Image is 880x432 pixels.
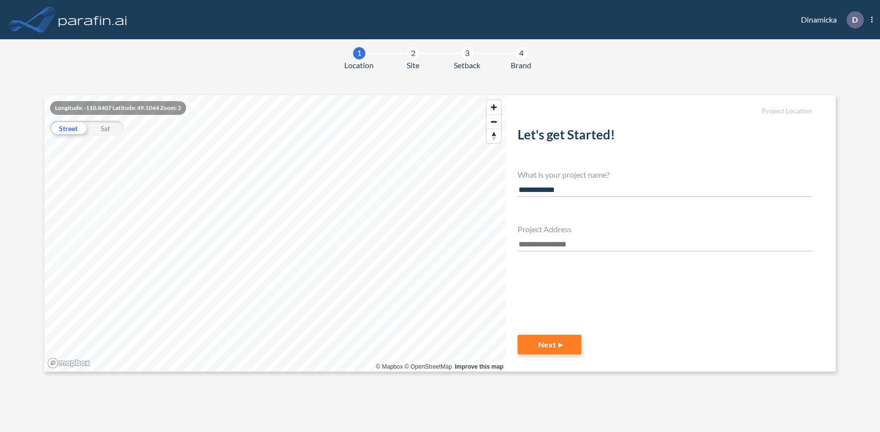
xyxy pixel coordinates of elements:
div: 2 [407,47,419,59]
span: Setback [454,59,480,71]
span: Location [344,59,374,71]
button: Next [518,335,581,354]
a: OpenStreetMap [405,363,452,370]
span: Zoom out [487,115,501,129]
canvas: Map [44,95,506,372]
a: Improve this map [455,363,503,370]
div: 4 [515,47,527,59]
button: Reset bearing to north [487,129,501,143]
h4: What is your project name? [518,170,812,179]
span: Brand [511,59,531,71]
div: Sat [87,121,124,135]
div: Longitude: -110.8407 Latitude: 49.1044 Zoom: 2 [50,101,186,115]
img: logo [56,10,129,29]
a: Mapbox homepage [47,357,90,369]
div: Dinamicka [786,11,873,28]
p: D [852,15,858,24]
button: Zoom out [487,114,501,129]
div: 3 [461,47,473,59]
h4: Project Address [518,224,812,234]
span: Site [407,59,419,71]
h5: Project Location [518,107,812,115]
button: Zoom in [487,100,501,114]
a: Mapbox [376,363,403,370]
h2: Let's get Started! [518,127,812,146]
div: 1 [353,47,365,59]
div: Street [50,121,87,135]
